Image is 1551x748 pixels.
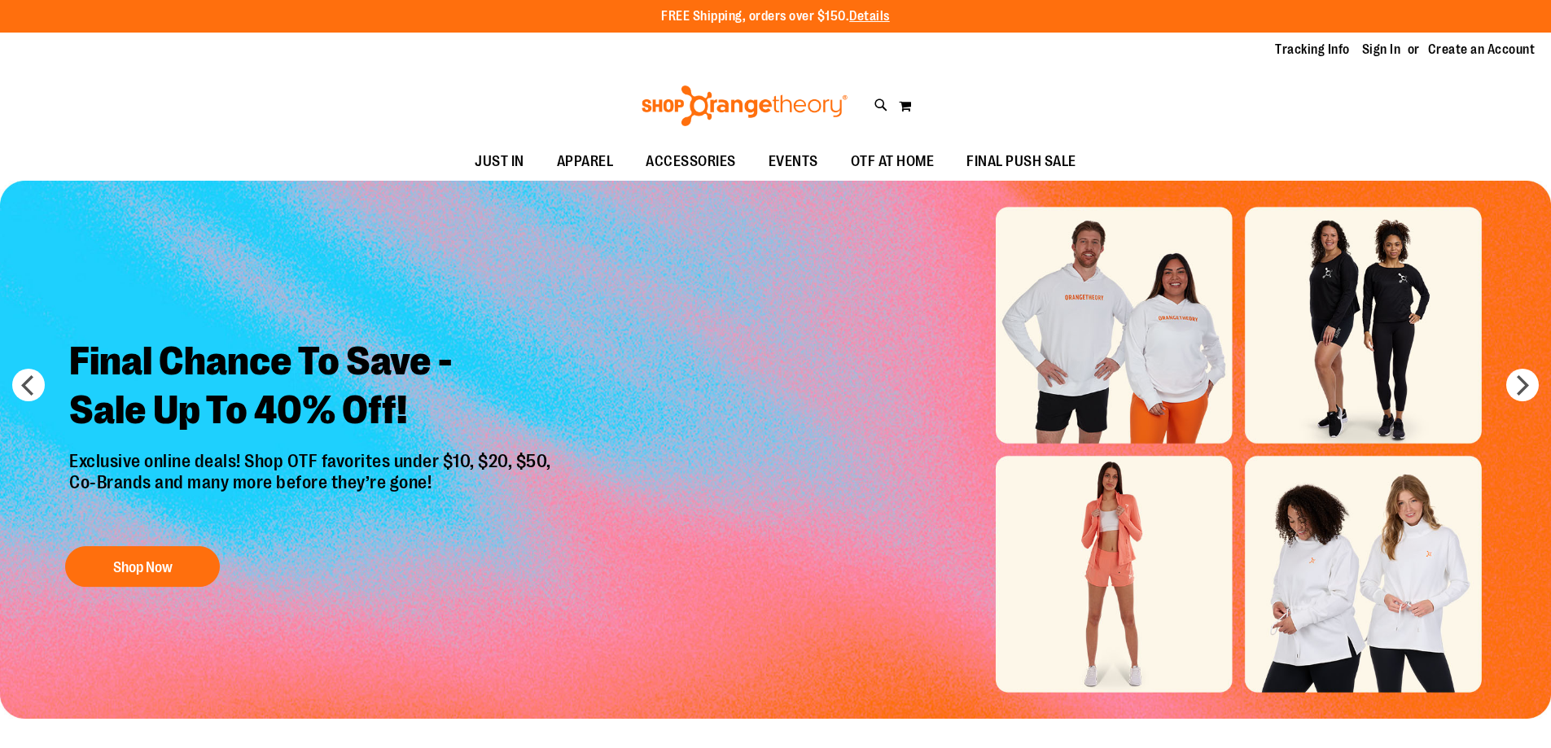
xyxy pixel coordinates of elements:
p: FREE Shipping, orders over $150. [661,7,890,26]
a: Details [849,9,890,24]
span: EVENTS [769,143,818,180]
a: Final Chance To Save -Sale Up To 40% Off! Exclusive online deals! Shop OTF favorites under $10, $... [57,325,567,596]
span: APPAREL [557,143,614,180]
h2: Final Chance To Save - Sale Up To 40% Off! [57,325,567,451]
a: Tracking Info [1275,41,1350,59]
span: OTF AT HOME [851,143,935,180]
a: APPAREL [541,143,630,181]
button: next [1506,369,1539,401]
a: EVENTS [752,143,835,181]
button: Shop Now [65,546,220,587]
span: ACCESSORIES [646,143,736,180]
img: Shop Orangetheory [639,85,850,126]
a: FINAL PUSH SALE [950,143,1093,181]
a: OTF AT HOME [835,143,951,181]
a: ACCESSORIES [629,143,752,181]
button: prev [12,369,45,401]
a: Sign In [1362,41,1401,59]
span: JUST IN [475,143,524,180]
a: Create an Account [1428,41,1536,59]
a: JUST IN [458,143,541,181]
p: Exclusive online deals! Shop OTF favorites under $10, $20, $50, Co-Brands and many more before th... [57,451,567,531]
span: FINAL PUSH SALE [966,143,1076,180]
